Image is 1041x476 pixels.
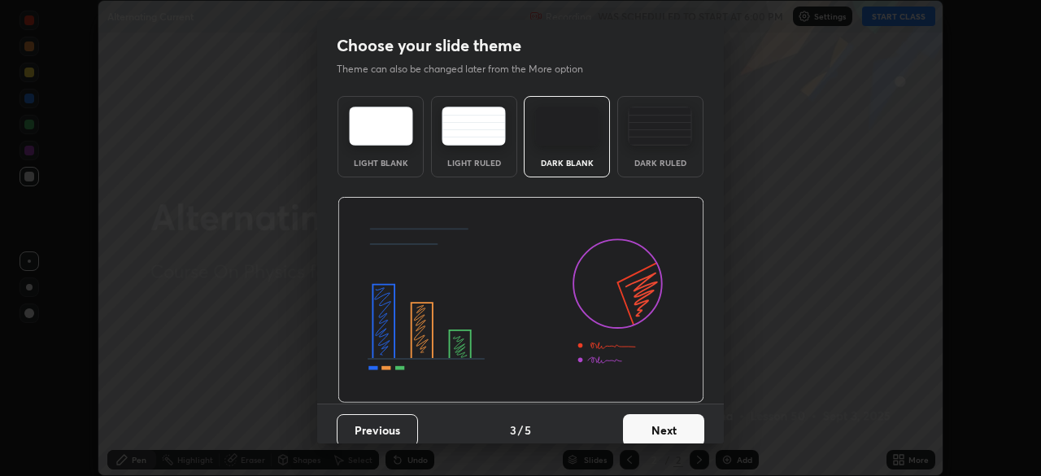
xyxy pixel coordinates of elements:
p: Theme can also be changed later from the More option [337,62,600,76]
h4: 3 [510,421,516,439]
div: Dark Blank [534,159,599,167]
img: darkRuledTheme.de295e13.svg [628,107,692,146]
h4: 5 [525,421,531,439]
img: lightRuledTheme.5fabf969.svg [442,107,506,146]
button: Previous [337,414,418,447]
h2: Choose your slide theme [337,35,521,56]
div: Light Ruled [442,159,507,167]
h4: / [518,421,523,439]
img: darkTheme.f0cc69e5.svg [535,107,599,146]
button: Next [623,414,704,447]
div: Dark Ruled [628,159,693,167]
img: darkThemeBanner.d06ce4a2.svg [338,197,704,404]
img: lightTheme.e5ed3b09.svg [349,107,413,146]
div: Light Blank [348,159,413,167]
